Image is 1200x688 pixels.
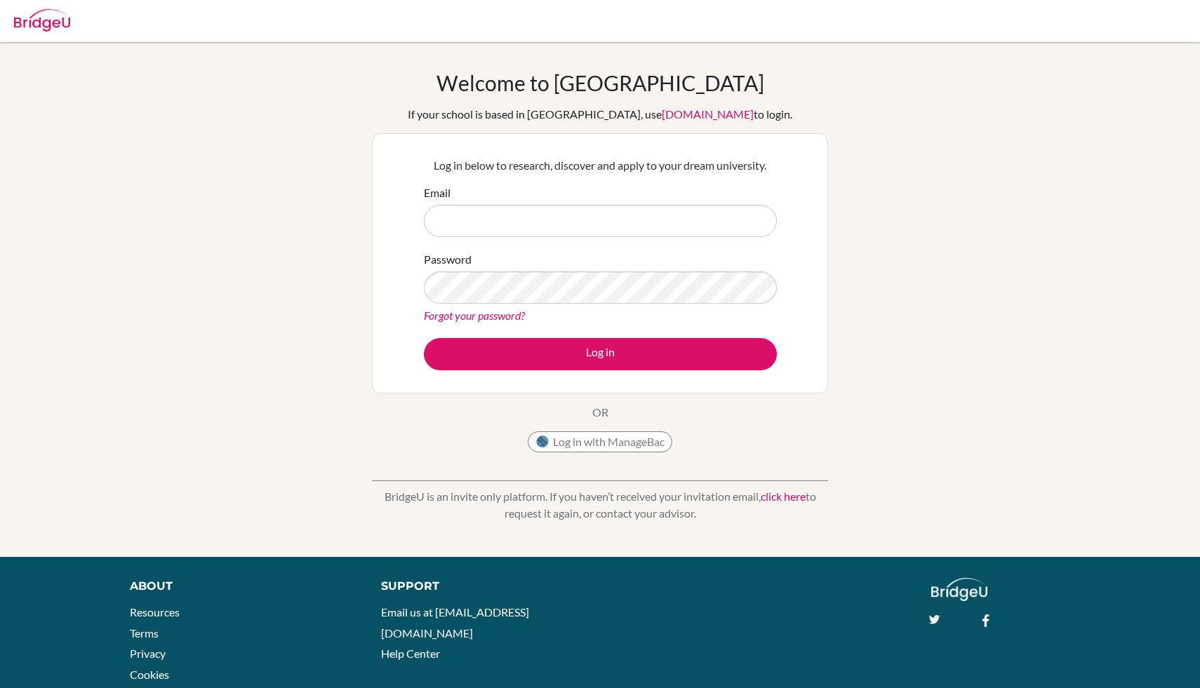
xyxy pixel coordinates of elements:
[130,668,169,681] a: Cookies
[424,157,777,174] p: Log in below to research, discover and apply to your dream university.
[436,70,764,95] h1: Welcome to [GEOGRAPHIC_DATA]
[662,107,754,121] a: [DOMAIN_NAME]
[381,578,585,595] div: Support
[130,626,159,640] a: Terms
[130,605,180,619] a: Resources
[424,184,451,201] label: Email
[408,106,792,123] div: If your school is based in [GEOGRAPHIC_DATA], use to login.
[592,404,608,421] p: OR
[381,647,440,660] a: Help Center
[761,490,806,503] a: click here
[424,338,777,370] button: Log in
[381,605,529,640] a: Email us at [EMAIL_ADDRESS][DOMAIN_NAME]
[372,488,828,522] p: BridgeU is an invite only platform. If you haven’t received your invitation email, to request it ...
[14,9,70,32] img: Bridge-U
[931,578,988,601] img: logo_white@2x-f4f0deed5e89b7ecb1c2cc34c3e3d731f90f0f143d5ea2071677605dd97b5244.png
[424,309,525,322] a: Forgot your password?
[130,647,166,660] a: Privacy
[424,251,472,268] label: Password
[528,431,672,452] button: Log in with ManageBac
[130,578,349,595] div: About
